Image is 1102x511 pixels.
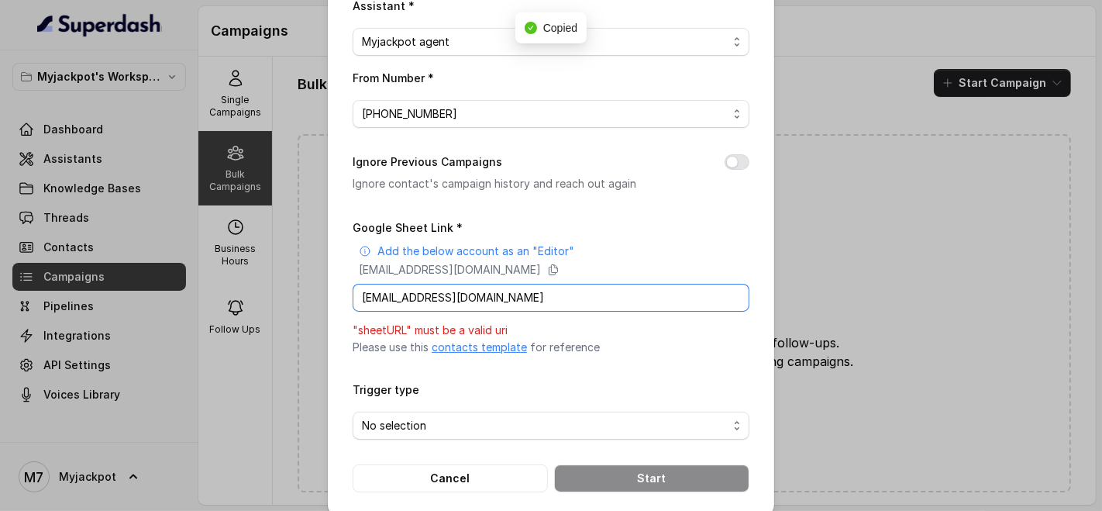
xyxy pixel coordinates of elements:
label: From Number * [353,71,434,85]
label: Trigger type [353,383,419,396]
p: Ignore contact's campaign history and reach out again [353,174,700,193]
span: Myjackpot agent [362,33,728,51]
button: Myjackpot agent [353,28,749,56]
button: Cancel [353,464,548,492]
p: "sheetURL" must be a valid uri [353,321,749,340]
a: contacts template [432,340,527,354]
span: [PHONE_NUMBER] [362,105,728,123]
p: Please use this for reference [353,340,749,355]
p: [EMAIL_ADDRESS][DOMAIN_NAME] [359,262,541,278]
span: Copied [543,22,577,34]
p: Add the below account as an "Editor" [377,243,574,259]
span: No selection [362,416,728,435]
span: check-circle [525,22,537,34]
button: No selection [353,412,749,440]
button: Start [554,464,749,492]
label: Google Sheet Link * [353,221,463,234]
label: Ignore Previous Campaigns [353,153,502,171]
button: [PHONE_NUMBER] [353,100,749,128]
